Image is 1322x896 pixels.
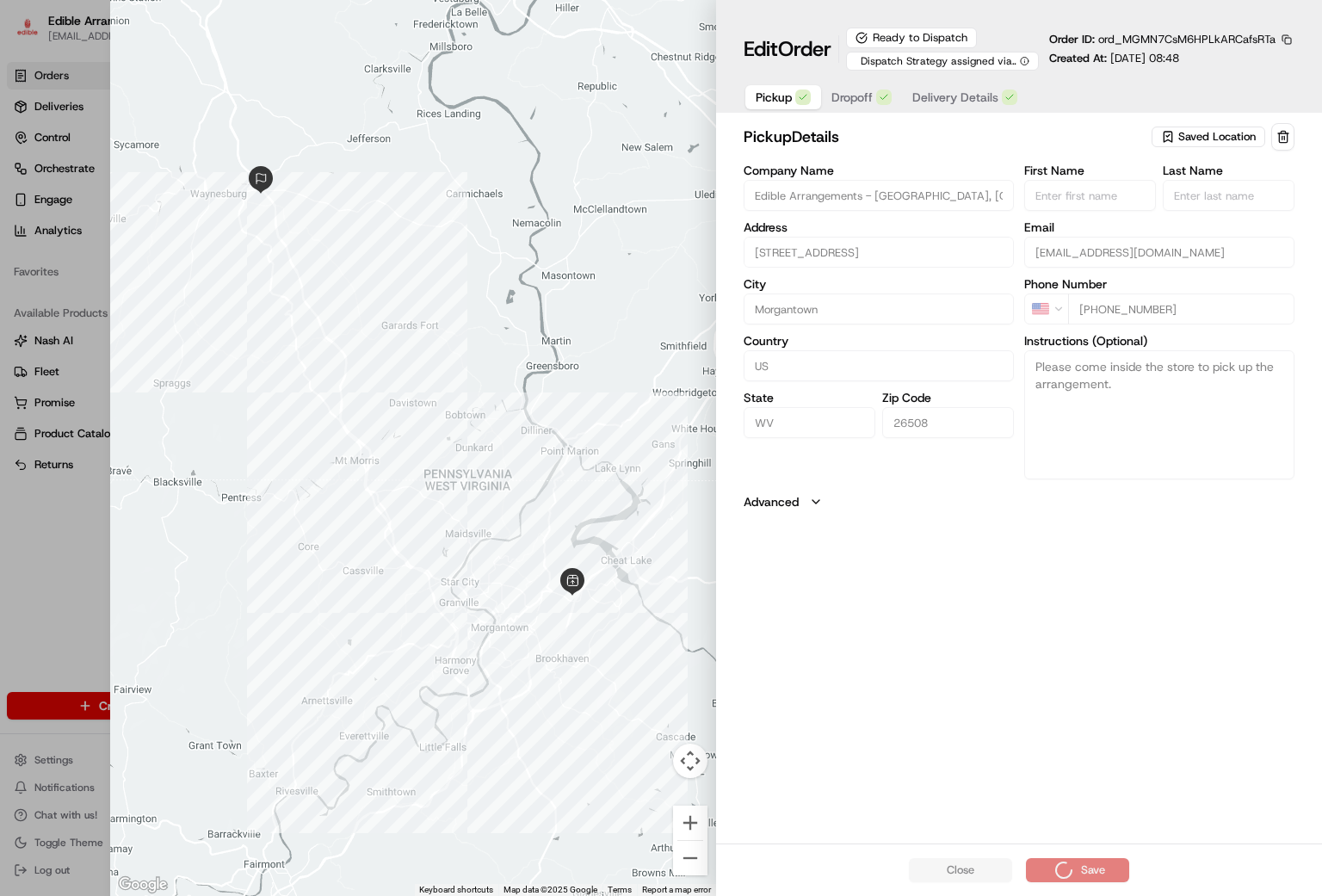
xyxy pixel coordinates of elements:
[53,268,183,281] span: Wisdom [PERSON_NAME]
[17,165,48,196] img: 1736555255976-a54dd68f-1ca7-489b-9aae-adbdc363a1c4
[10,379,139,410] a: 📗Knowledge Base
[36,165,67,196] img: 8571987876998_91fb9ceb93ad5c398215_72.jpg
[187,268,193,281] span: •
[1024,164,1156,176] label: First Name
[114,874,171,896] img: Google
[171,428,208,441] span: Pylon
[163,386,276,403] span: API Documentation
[139,379,283,410] a: 💻API Documentation
[45,112,310,130] input: Got a question? Start typing here...
[1024,278,1294,290] label: Phone Number
[34,386,132,403] span: Knowledge Base
[673,806,707,840] button: Zoom in
[744,35,831,63] h1: Edit
[1049,51,1179,66] p: Created At:
[846,52,1039,71] button: Dispatch Strategy assigned via Automation
[1024,350,1294,479] textarea: Please come inside the store to pick up the arrangement.
[121,427,208,441] a: Powered byPylon
[1024,335,1294,347] label: Instructions (Optional)
[912,89,998,106] span: Delivery Details
[77,165,282,182] div: Start new chat
[846,28,977,48] div: Ready to Dispatch
[744,493,799,510] label: Advanced
[778,35,831,63] span: Order
[1068,294,1294,324] input: Enter phone number
[17,18,52,53] img: Nash
[744,335,1014,347] label: Country
[1098,32,1276,46] span: ord_MGMN7CsM6HPLkARCafsRTa
[1024,237,1294,268] input: Enter email
[1024,180,1156,211] input: Enter first name
[1152,125,1268,149] button: Saved Location
[1163,180,1294,211] input: Enter last name
[503,885,597,894] span: Map data ©2025 Google
[756,89,792,106] span: Pickup
[744,392,875,404] label: State
[744,125,1148,149] h2: pickup Details
[673,841,707,875] button: Zoom out
[1049,32,1276,47] p: Order ID:
[642,885,711,894] a: Report a map error
[17,251,45,285] img: Wisdom Oko
[17,387,31,401] div: 📗
[419,884,493,896] button: Keyboard shortcuts
[34,269,48,282] img: 1736555255976-a54dd68f-1ca7-489b-9aae-adbdc363a1c4
[196,268,232,281] span: [DATE]
[882,392,1014,404] label: Zip Code
[114,874,171,896] a: Open this area in Google Maps (opens a new window)
[53,314,139,328] span: [PERSON_NAME]
[143,314,149,328] span: •
[1110,51,1179,65] span: [DATE] 08:48
[744,493,1294,510] button: Advanced
[152,314,188,328] span: [DATE]
[856,54,1016,68] span: Dispatch Strategy assigned via Automation
[744,180,1014,211] input: Enter company name
[831,89,873,106] span: Dropoff
[17,298,45,325] img: Dawn Shaffer
[1178,129,1256,145] span: Saved Location
[673,744,707,778] button: Map camera controls
[267,221,313,242] button: See all
[744,237,1014,268] input: 869 Venture Dr Suite 400, Morgantown, WV 26508, USA
[77,182,237,196] div: We're available if you need us!
[1163,164,1294,176] label: Last Name
[744,350,1014,381] input: Enter country
[744,407,875,438] input: Enter state
[744,164,1014,176] label: Company Name
[293,170,313,191] button: Start new chat
[744,221,1014,233] label: Address
[882,407,1014,438] input: Enter zip code
[744,278,1014,290] label: City
[17,225,115,238] div: Past conversations
[608,885,632,894] a: Terms (opens in new tab)
[17,70,313,97] p: Welcome 👋
[145,387,159,401] div: 💻
[744,294,1014,324] input: Enter city
[1024,221,1294,233] label: Email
